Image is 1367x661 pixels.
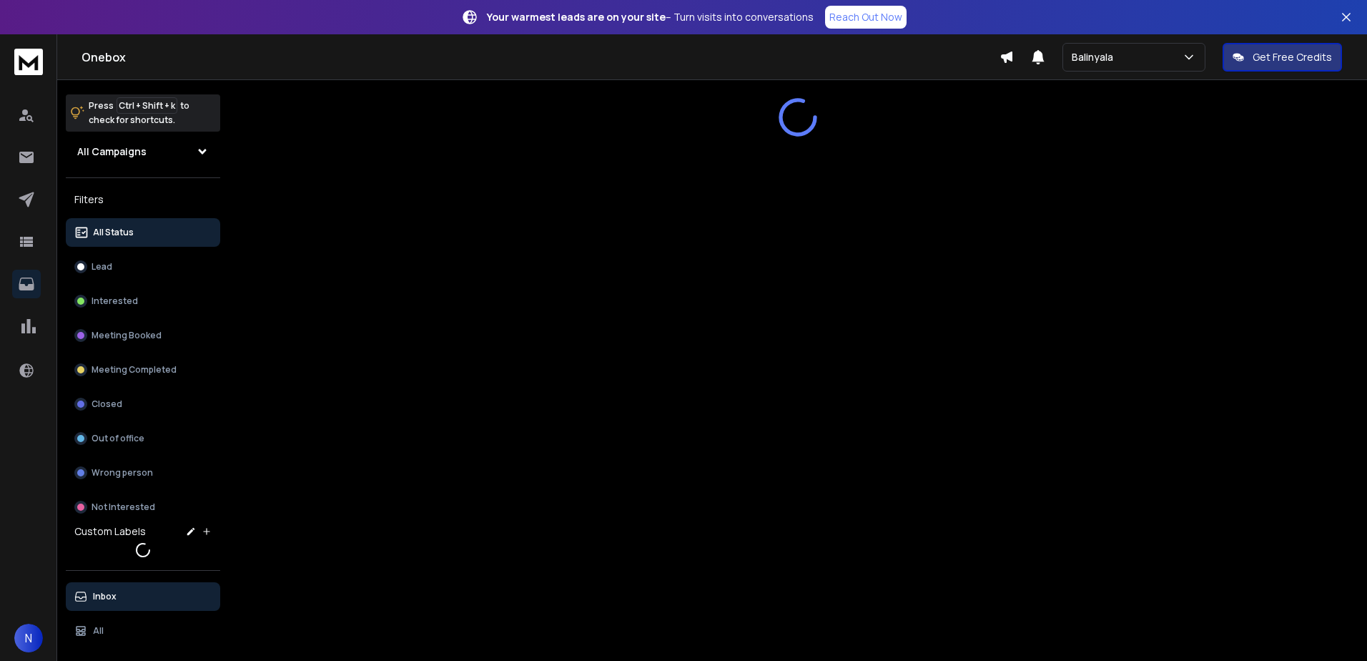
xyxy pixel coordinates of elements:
strong: Your warmest leads are on your site [487,10,666,24]
button: Get Free Credits [1223,43,1342,72]
p: Out of office [92,433,144,444]
p: Get Free Credits [1253,50,1332,64]
p: All [93,625,104,637]
p: Press to check for shortcuts. [89,99,189,127]
p: Inbox [93,591,117,602]
button: Interested [66,287,220,315]
p: Meeting Booked [92,330,162,341]
img: logo [14,49,43,75]
button: N [14,624,43,652]
button: All Status [66,218,220,247]
p: Lead [92,261,112,273]
p: Not Interested [92,501,155,513]
button: Out of office [66,424,220,453]
p: Meeting Completed [92,364,177,376]
h3: Custom Labels [74,524,146,539]
button: Meeting Booked [66,321,220,350]
a: Reach Out Now [825,6,907,29]
h3: Filters [66,190,220,210]
button: Not Interested [66,493,220,522]
button: All [66,617,220,645]
button: Closed [66,390,220,418]
h1: Onebox [82,49,1000,66]
button: All Campaigns [66,137,220,166]
p: All Status [93,227,134,238]
button: Lead [66,253,220,281]
p: Wrong person [92,467,153,479]
p: – Turn visits into conversations [487,10,814,24]
p: Interested [92,295,138,307]
h1: All Campaigns [77,145,147,159]
p: Balinyala [1072,50,1119,64]
span: Ctrl + Shift + k [117,97,177,114]
button: Inbox [66,582,220,611]
button: Wrong person [66,459,220,487]
button: Meeting Completed [66,356,220,384]
p: Reach Out Now [829,10,902,24]
p: Closed [92,398,122,410]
